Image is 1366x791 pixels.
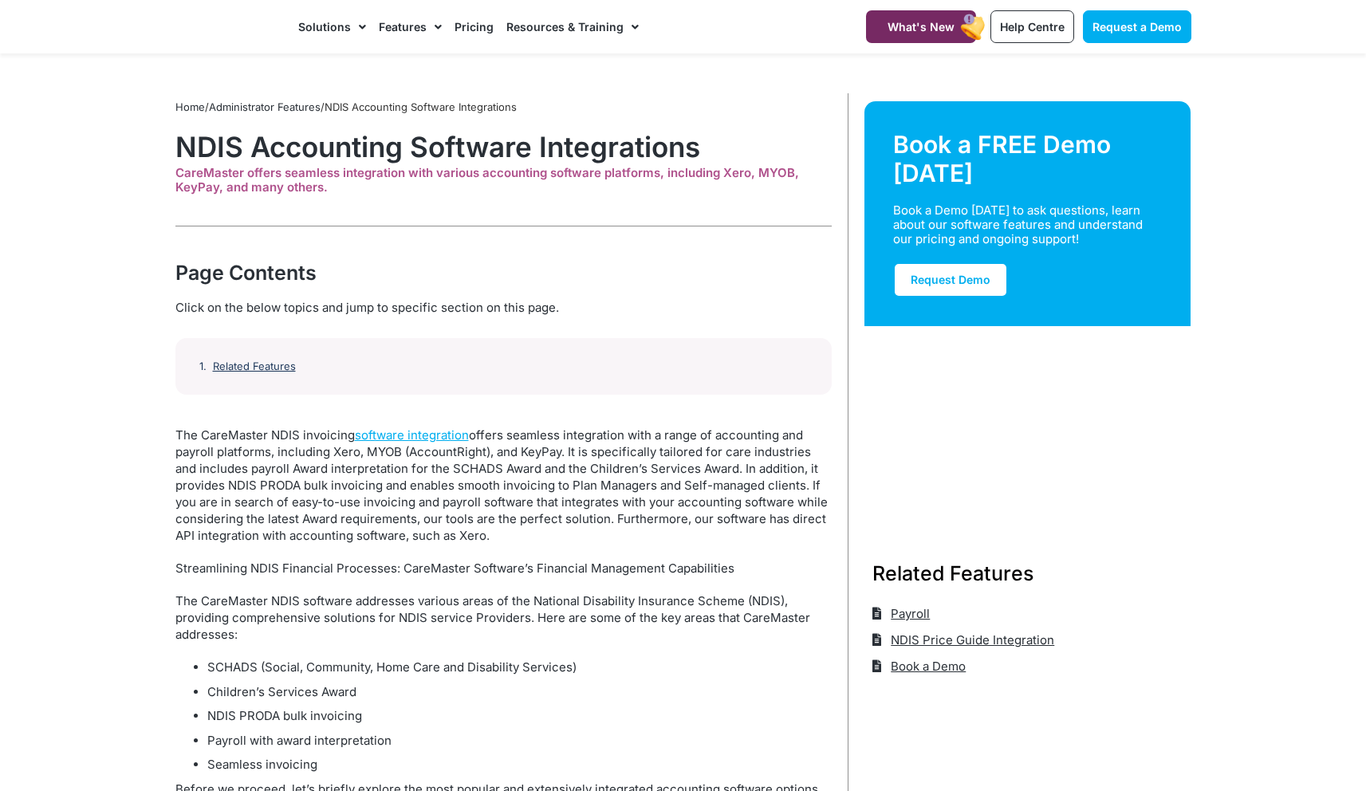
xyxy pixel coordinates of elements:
[893,262,1008,297] a: Request Demo
[207,756,832,774] li: Seamless invoicing
[175,15,283,39] img: CareMaster Logo
[355,427,469,443] a: software integration
[990,10,1074,43] a: Help Centre
[911,273,990,286] span: Request Demo
[1083,10,1191,43] a: Request a Demo
[872,559,1183,588] h3: Related Features
[175,258,832,287] div: Page Contents
[207,707,832,726] li: NDIS PRODA bulk invoicing
[1000,20,1065,33] span: Help Centre
[175,100,517,113] span: / /
[209,100,321,113] a: Administrator Features
[175,427,832,544] p: The CareMaster NDIS invoicing offers seamless integration with a range of accounting and payroll ...
[207,659,832,677] li: SCHADS (Social, Community, Home Care and Disability Services)
[207,732,832,750] li: Payroll with award interpretation
[175,100,205,113] a: Home
[1092,20,1182,33] span: Request a Demo
[175,560,832,577] p: Streamlining NDIS Financial Processes: CareMaster Software’s Financial Management Capabilities
[207,683,832,702] li: Children’s Services Award
[175,299,832,317] div: Click on the below topics and jump to specific section on this page.
[175,592,832,643] p: The CareMaster NDIS software addresses various areas of the National Disability Insurance Scheme ...
[213,360,296,373] a: Related Features
[872,600,931,627] a: Payroll
[872,627,1055,653] a: NDIS Price Guide Integration
[887,600,930,627] span: Payroll
[872,653,966,679] a: Book a Demo
[893,130,1163,187] div: Book a FREE Demo [DATE]
[888,20,955,33] span: What's New
[864,326,1191,521] img: Support Worker and NDIS Participant out for a coffee.
[175,166,832,195] div: CareMaster offers seamless integration with various accounting software platforms, including Xero...
[175,130,832,163] h1: NDIS Accounting Software Integrations
[887,627,1054,653] span: NDIS Price Guide Integration
[325,100,517,113] span: NDIS Accounting Software Integrations
[866,10,976,43] a: What's New
[893,203,1144,246] div: Book a Demo [DATE] to ask questions, learn about our software features and understand our pricing...
[887,653,966,679] span: Book a Demo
